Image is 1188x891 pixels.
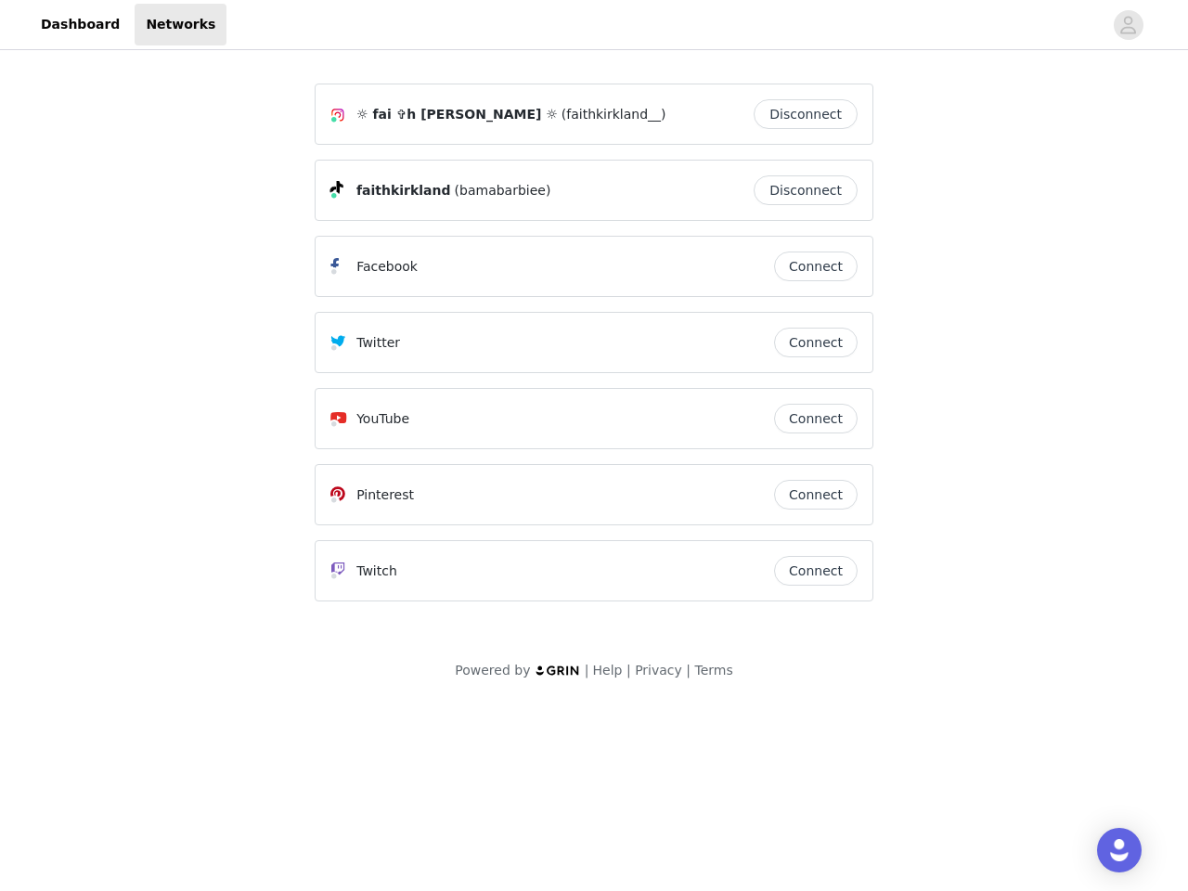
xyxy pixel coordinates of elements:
[30,4,131,45] a: Dashboard
[455,181,551,200] span: (bamabarbiee)
[754,175,858,205] button: Disconnect
[535,665,581,677] img: logo
[774,480,858,510] button: Connect
[774,328,858,357] button: Connect
[774,556,858,586] button: Connect
[774,404,858,433] button: Connect
[694,663,732,678] a: Terms
[585,663,589,678] span: |
[356,105,558,124] span: ☼ fai ✞h [PERSON_NAME] ☼
[686,663,691,678] span: |
[356,333,400,353] p: Twitter
[356,562,397,581] p: Twitch
[593,663,623,678] a: Help
[635,663,682,678] a: Privacy
[356,257,418,277] p: Facebook
[356,181,451,200] span: faithkirkland
[330,108,345,123] img: Instagram Icon
[455,663,530,678] span: Powered by
[754,99,858,129] button: Disconnect
[356,485,414,505] p: Pinterest
[774,252,858,281] button: Connect
[562,105,666,124] span: (faithkirkland__)
[1097,828,1142,872] div: Open Intercom Messenger
[356,409,409,429] p: YouTube
[135,4,226,45] a: Networks
[1119,10,1137,40] div: avatar
[626,663,631,678] span: |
